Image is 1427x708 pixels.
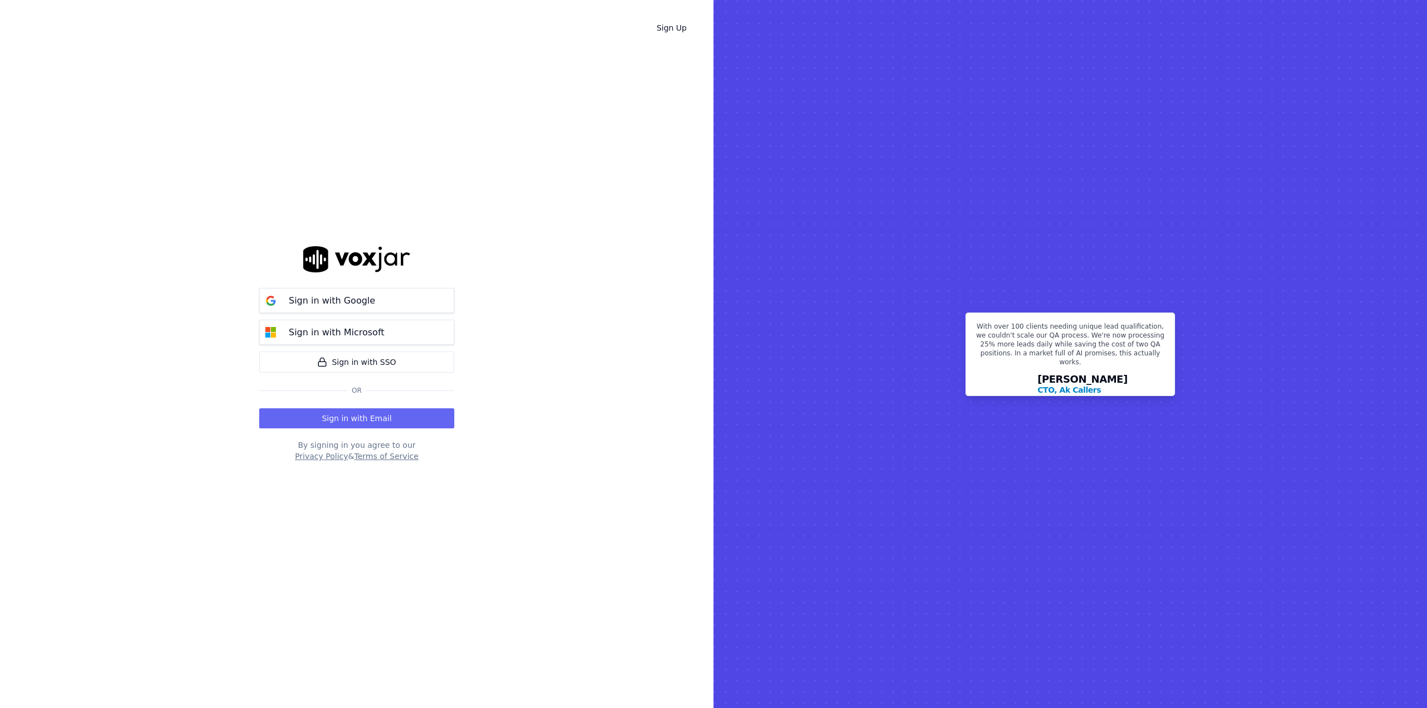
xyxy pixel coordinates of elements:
[259,408,454,428] button: Sign in with Email
[260,290,282,312] img: google Sign in button
[648,18,696,38] a: Sign Up
[973,322,1168,371] p: With over 100 clients needing unique lead qualification, we couldn't scale our QA process. We're ...
[289,294,375,307] p: Sign in with Google
[295,451,348,462] button: Privacy Policy
[347,386,366,395] span: Or
[259,440,454,462] div: By signing in you agree to our &
[289,326,385,339] p: Sign in with Microsoft
[259,320,454,345] button: Sign in with Microsoft
[260,321,282,344] img: microsoft Sign in button
[259,351,454,373] a: Sign in with SSO
[303,246,410,272] img: logo
[354,451,418,462] button: Terms of Service
[1037,374,1128,395] div: [PERSON_NAME]
[259,288,454,313] button: Sign in with Google
[1037,384,1101,395] p: CTO, Ak Callers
